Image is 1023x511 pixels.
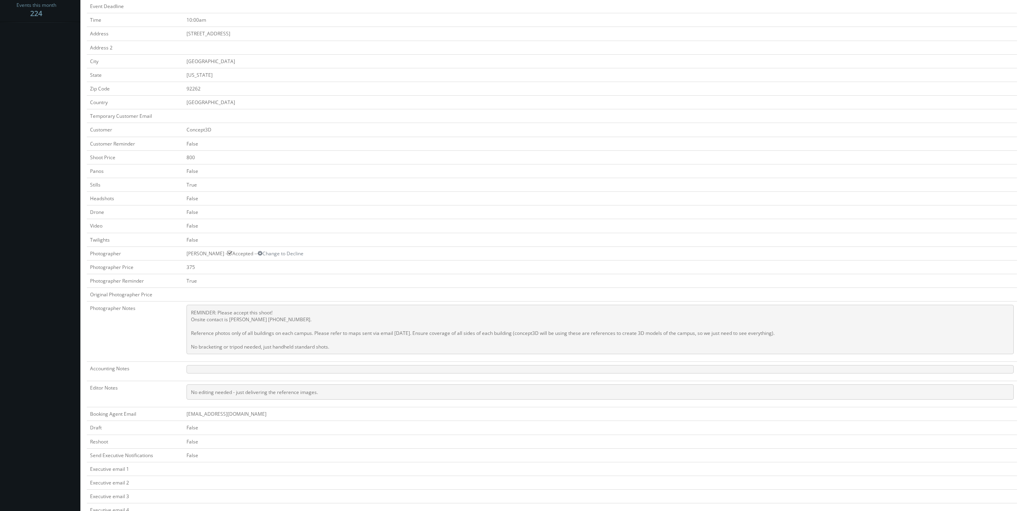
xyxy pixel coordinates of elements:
td: True [183,274,1017,287]
td: Time [87,13,183,27]
td: False [183,233,1017,246]
td: Address [87,27,183,41]
td: Reshoot [87,435,183,448]
td: 800 [183,150,1017,164]
td: Stills [87,178,183,191]
td: False [183,192,1017,205]
td: Executive email 3 [87,490,183,503]
td: [US_STATE] [183,68,1017,82]
td: Twilights [87,233,183,246]
td: City [87,54,183,68]
td: Executive email 2 [87,476,183,489]
td: Booking Agent Email [87,407,183,421]
td: [EMAIL_ADDRESS][DOMAIN_NAME] [183,407,1017,421]
td: [PERSON_NAME] - Accepted -- [183,246,1017,260]
td: Customer [87,123,183,137]
td: Concept3D [183,123,1017,137]
td: Video [87,219,183,233]
td: Photographer Reminder [87,274,183,287]
td: False [183,448,1017,462]
td: Country [87,96,183,109]
td: [GEOGRAPHIC_DATA] [183,54,1017,68]
strong: 224 [30,8,42,18]
td: Editor Notes [87,381,183,407]
pre: REMINDER: Please accept this shoot! Onsite contact is [PERSON_NAME] [PHONE_NUMBER]. Reference pho... [187,305,1014,354]
pre: No editing needed - just delivering the reference images. [187,384,1014,400]
td: Address 2 [87,41,183,54]
a: Change to Decline [258,250,303,257]
td: Zip Code [87,82,183,95]
td: Photographer Price [87,260,183,274]
td: False [183,219,1017,233]
td: 10:00am [183,13,1017,27]
td: Shoot Price [87,150,183,164]
td: Original Photographer Price [87,288,183,302]
td: Panos [87,164,183,178]
td: Accounting Notes [87,362,183,381]
td: False [183,137,1017,150]
td: Photographer Notes [87,302,183,362]
td: Photographer [87,246,183,260]
td: 92262 [183,82,1017,95]
td: Send Executive Notifications [87,448,183,462]
td: [GEOGRAPHIC_DATA] [183,96,1017,109]
td: 375 [183,260,1017,274]
td: Temporary Customer Email [87,109,183,123]
td: Executive email 1 [87,462,183,476]
td: False [183,435,1017,448]
td: False [183,164,1017,178]
td: Draft [87,421,183,435]
span: Events this month [16,1,56,9]
td: Customer Reminder [87,137,183,150]
td: [STREET_ADDRESS] [183,27,1017,41]
td: False [183,205,1017,219]
td: State [87,68,183,82]
td: Drone [87,205,183,219]
td: True [183,178,1017,191]
td: False [183,421,1017,435]
td: Headshots [87,192,183,205]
